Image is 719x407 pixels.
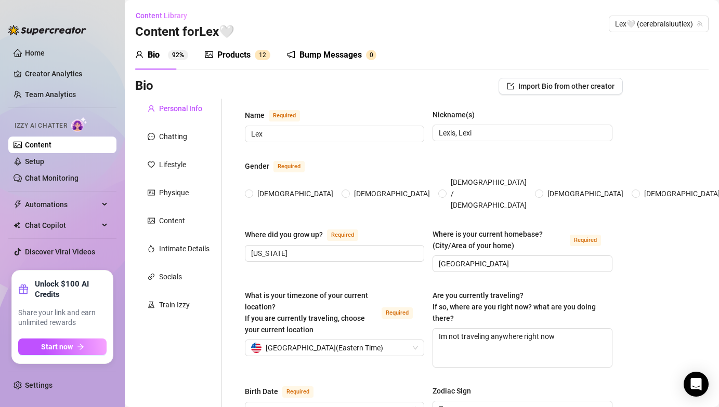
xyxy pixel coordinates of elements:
[148,161,155,168] span: heart
[148,105,155,112] span: user
[543,188,628,199] span: [DEMOGRAPHIC_DATA]
[25,174,79,182] a: Chat Monitoring
[25,90,76,99] a: Team Analytics
[433,109,475,120] div: Nickname(s)
[25,65,108,82] a: Creator Analytics
[518,82,615,90] span: Import Bio from other creator
[159,159,186,170] div: Lifestyle
[148,217,155,224] span: picture
[245,228,370,241] label: Where did you grow up?
[148,301,155,308] span: experiment
[41,343,73,351] span: Start now
[263,51,266,59] span: 2
[25,157,44,166] a: Setup
[433,329,611,367] textarea: Im not traveling anywhere right now
[269,110,300,121] span: Required
[135,50,143,59] span: user
[8,25,86,35] img: logo-BBDzfeDw.svg
[350,188,434,199] span: [DEMOGRAPHIC_DATA]
[570,235,601,246] span: Required
[245,385,325,398] label: Birth Date
[148,133,155,140] span: message
[433,228,612,251] label: Where is your current homebase? (City/Area of your home)
[366,50,376,60] sup: 0
[382,307,413,319] span: Required
[159,131,187,142] div: Chatting
[14,222,20,229] img: Chat Copilot
[71,117,87,132] img: AI Chatter
[135,78,153,94] h3: Bio
[25,381,53,389] a: Settings
[287,50,295,59] span: notification
[251,343,262,353] img: us
[148,245,155,252] span: fire
[135,7,195,24] button: Content Library
[245,160,316,172] label: Gender
[433,385,478,397] label: Zodiac Sign
[205,50,213,59] span: picture
[168,50,188,60] sup: 92%
[282,386,313,398] span: Required
[251,248,416,259] input: Where did you grow up?
[507,83,514,90] span: import
[433,291,596,322] span: Are you currently traveling? If so, where are you right now? what are you doing there?
[159,299,190,310] div: Train Izzy
[684,372,709,397] div: Open Intercom Messenger
[245,291,368,334] span: What is your timezone of your current location? If you are currently traveling, choose your curre...
[266,340,383,356] span: [GEOGRAPHIC_DATA] ( Eastern Time )
[251,128,416,140] input: Name
[18,338,107,355] button: Start nowarrow-right
[25,248,95,256] a: Discover Viral Videos
[433,109,482,120] label: Nickname(s)
[245,160,269,172] div: Gender
[18,308,107,328] span: Share your link and earn unlimited rewards
[439,127,604,139] input: Nickname(s)
[439,258,604,269] input: Where is your current homebase? (City/Area of your home)
[148,273,155,280] span: link
[15,121,67,131] span: Izzy AI Chatter
[499,78,623,94] button: Import Bio from other creator
[273,161,305,172] span: Required
[159,243,210,254] div: Intimate Details
[433,385,471,397] div: Zodiac Sign
[255,50,270,60] sup: 12
[159,103,202,114] div: Personal Info
[259,51,263,59] span: 1
[159,271,182,282] div: Socials
[135,24,234,40] h3: Content for Lex🤍️
[77,343,84,350] span: arrow-right
[136,11,187,20] span: Content Library
[299,49,362,61] div: Bump Messages
[217,49,251,61] div: Products
[159,187,189,198] div: Physique
[697,21,703,27] span: team
[159,215,185,226] div: Content
[245,386,278,397] div: Birth Date
[245,229,323,240] div: Where did you grow up?
[148,49,160,61] div: Bio
[433,228,565,251] div: Where is your current homebase? (City/Area of your home)
[245,109,311,121] label: Name
[25,141,51,149] a: Content
[25,49,45,57] a: Home
[148,189,155,196] span: idcard
[35,279,107,300] strong: Unlock $100 AI Credits
[25,217,99,234] span: Chat Copilot
[14,200,22,209] span: thunderbolt
[253,188,337,199] span: [DEMOGRAPHIC_DATA]
[447,177,531,211] span: [DEMOGRAPHIC_DATA] / [DEMOGRAPHIC_DATA]
[18,284,29,294] span: gift
[615,16,702,32] span: Lex🤍️ (cerebralsluutlex)
[25,196,99,213] span: Automations
[327,229,358,241] span: Required
[245,110,265,121] div: Name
